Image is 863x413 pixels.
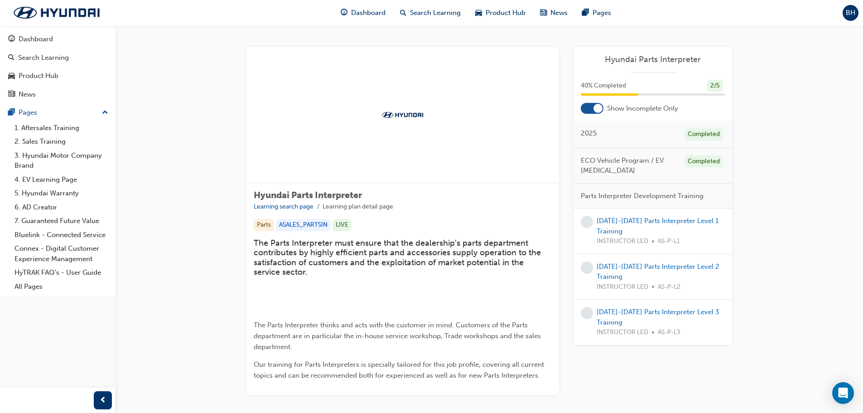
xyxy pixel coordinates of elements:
[707,80,723,92] div: 2 / 5
[11,135,112,149] a: 2. Sales Training
[400,7,406,19] span: search-icon
[254,360,546,379] span: Our training for Parts Interpreters is specially tailored for this job profile, covering all curr...
[581,81,626,91] span: 40 % Completed
[8,91,15,99] span: news-icon
[4,104,112,121] button: Pages
[19,34,53,44] div: Dashboard
[846,8,855,18] span: BH
[597,236,648,247] span: INSTRUCTOR LED
[11,266,112,280] a: HyTRAK FAQ's - User Guide
[254,321,543,351] span: The Parts Interpreter thinks and acts with the customer in mind. Customers of the Parts departmen...
[843,5,858,21] button: BH
[593,8,611,18] span: Pages
[102,107,108,119] span: up-icon
[581,307,593,319] span: learningRecordVerb_NONE-icon
[4,49,112,66] a: Search Learning
[581,262,593,274] span: learningRecordVerb_NONE-icon
[658,282,680,292] span: AS-P-L2
[486,8,526,18] span: Product Hub
[533,4,575,22] a: news-iconNews
[581,128,597,139] span: 2025
[575,4,618,22] a: pages-iconPages
[8,54,14,62] span: search-icon
[475,7,482,19] span: car-icon
[658,327,680,338] span: AS-P-L3
[393,4,468,22] a: search-iconSearch Learning
[581,191,704,201] span: Parts Interpreter Development Training
[11,121,112,135] a: 1. Aftersales Training
[581,54,725,65] a: Hyundai Parts Interpreter
[8,109,15,117] span: pages-icon
[333,4,393,22] a: guage-iconDashboard
[658,236,680,247] span: AS-P-L1
[4,29,112,104] button: DashboardSearch LearningProduct HubNews
[597,262,719,281] a: [DATE]-[DATE] Parts Interpreter Level 2 Training
[832,382,854,404] div: Open Intercom Messenger
[19,71,58,81] div: Product Hub
[597,217,718,235] a: [DATE]-[DATE] Parts Interpreter Level 1 Training
[8,35,15,44] span: guage-icon
[468,4,533,22] a: car-iconProduct Hub
[597,282,648,292] span: INSTRUCTOR LED
[19,89,36,100] div: News
[100,395,106,406] span: prev-icon
[581,155,677,176] span: ECO Vehicle Program / EV [MEDICAL_DATA]
[11,242,112,266] a: Connex - Digital Customer Experience Management
[11,186,112,200] a: 5. Hyundai Warranty
[581,216,593,228] span: learningRecordVerb_NONE-icon
[351,8,386,18] span: Dashboard
[18,53,69,63] div: Search Learning
[333,219,352,231] div: LIVE
[4,68,112,84] a: Product Hub
[607,103,678,114] span: Show Incomplete Only
[11,149,112,173] a: 3. Hyundai Motor Company Brand
[582,7,589,19] span: pages-icon
[685,128,723,141] div: Completed
[11,214,112,228] a: 7. Guaranteed Future Value
[323,202,393,212] li: Learning plan detail page
[254,203,313,210] a: Learning search page
[5,3,109,22] img: Trak
[410,8,461,18] span: Search Learning
[4,31,112,48] a: Dashboard
[11,173,112,187] a: 4. EV Learning Page
[597,308,719,326] a: [DATE]-[DATE] Parts Interpreter Level 3 Training
[254,238,543,277] span: The Parts Interpreter must ensure that the dealership’s parts department contributes by highly ef...
[540,7,547,19] span: news-icon
[276,219,331,231] div: ASALES_PARTSIN
[254,219,274,231] div: Parts
[8,72,15,80] span: car-icon
[341,7,347,19] span: guage-icon
[11,228,112,242] a: Bluelink - Connected Service
[685,155,723,168] div: Completed
[378,110,428,119] img: Trak
[550,8,568,18] span: News
[11,200,112,214] a: 6. AD Creator
[11,280,112,294] a: All Pages
[4,86,112,103] a: News
[254,190,362,200] span: Hyundai Parts Interpreter
[597,327,648,338] span: INSTRUCTOR LED
[19,107,37,118] div: Pages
